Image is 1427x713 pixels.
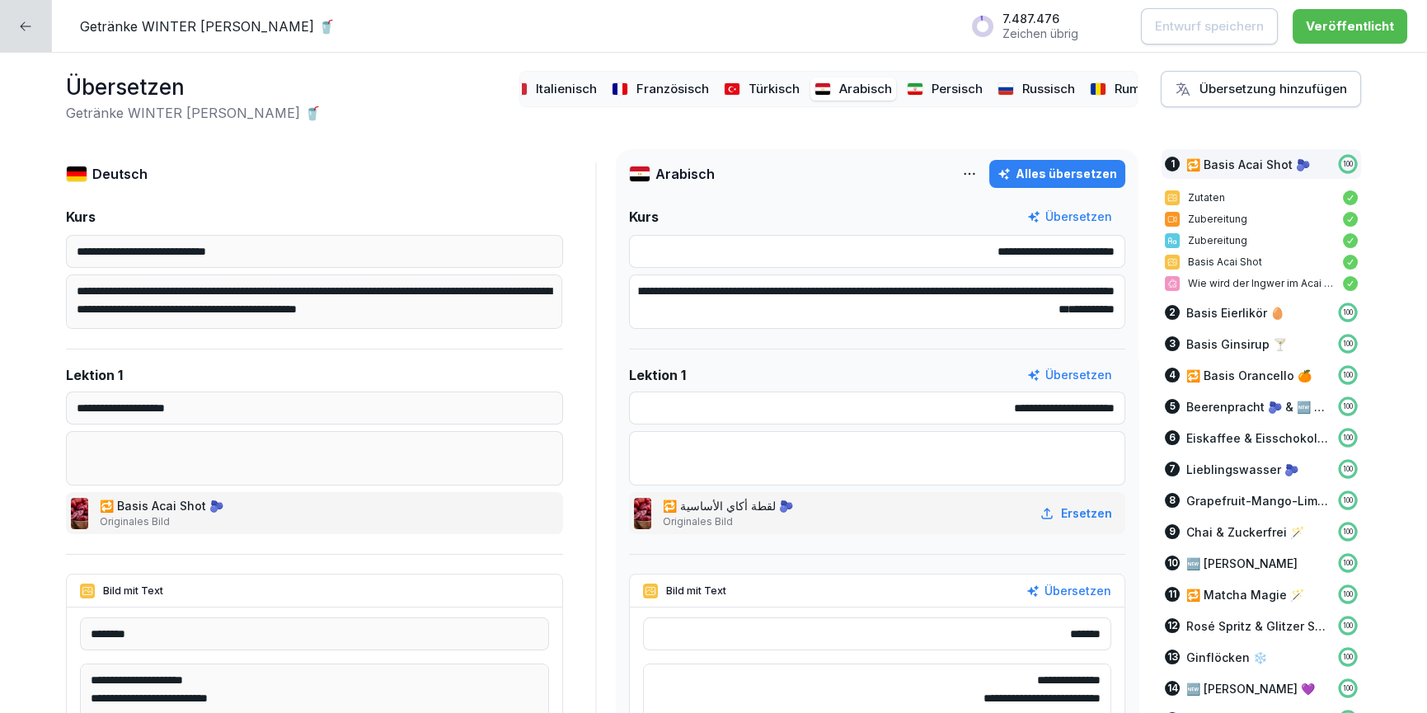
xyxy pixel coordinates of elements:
img: ru.svg [997,82,1015,96]
p: Zubereitung [1188,233,1335,248]
p: Bild mit Text [666,584,726,598]
p: Ersetzen [1061,504,1112,522]
p: 100 [1343,558,1353,568]
button: Übersetzung hinzufügen [1161,71,1361,107]
p: 🔁 Matcha Magie 🪄 [1186,586,1304,603]
p: Zutaten [1188,190,1335,205]
p: 100 [1343,307,1353,317]
button: Alles übersetzen [989,160,1125,188]
div: Alles übersetzen [997,165,1117,183]
p: 🆕 [PERSON_NAME] 💜 [1186,680,1315,697]
p: Russisch [1022,80,1075,99]
div: 4 [1165,368,1180,382]
p: Persisch [932,80,983,99]
p: 🔁 Basis Acai Shot 🫐 [100,497,227,514]
p: 100 [1343,159,1353,169]
img: cluqqcp9p00003b6zch85h5sg.jpg [634,498,651,529]
button: Übersetzen [1027,208,1112,226]
button: 7.487.476Zeichen übrig [963,5,1126,47]
p: Kurs [629,207,659,227]
div: 11 [1165,587,1180,602]
p: 7.487.476 [1002,12,1078,26]
img: eg.svg [814,82,832,96]
img: de.svg [66,166,87,182]
button: Entwurf speichern [1141,8,1278,45]
p: Basis Ginsirup 🍸 [1186,335,1287,353]
p: Eiskaffee & Eisschokolade 🧊☕️ [1186,429,1330,447]
p: Italienisch [536,80,597,99]
p: Zubereitung [1188,212,1335,227]
div: 13 [1165,650,1180,664]
h1: Übersetzen [66,71,321,103]
button: Übersetzen [1026,582,1111,600]
img: eg.svg [629,166,650,182]
p: Rosé Spritz & Glitzer Spritz & Sarti Spritz✨ [1186,617,1330,635]
div: 5 [1165,399,1180,414]
img: tr.svg [724,82,741,96]
p: Französisch [636,80,709,99]
img: ro.svg [1090,82,1107,96]
p: Chai & Zuckerfrei 🪄 [1186,523,1304,541]
div: 1 [1165,157,1180,171]
div: 3 [1165,336,1180,351]
p: Basis Eierlikör 🥚 [1186,304,1284,321]
p: Zeichen übrig [1002,26,1078,41]
p: Kurs [66,207,96,227]
div: 8 [1165,493,1180,508]
img: ir.svg [907,82,924,96]
p: 100 [1343,495,1353,505]
div: Veröffentlicht [1306,17,1394,35]
div: 7 [1165,462,1180,476]
p: 100 [1343,401,1353,411]
p: Wie wird der Ingwer im Acai Shot verarbeitet? [1188,276,1335,291]
p: 100 [1343,621,1353,631]
p: Bild mit Text [103,584,163,598]
p: 100 [1343,527,1353,537]
p: Grapefruit-Mango-Limo & 🆕 Yuzu-Limo🥤 [1186,492,1330,509]
p: 100 [1343,683,1353,693]
p: Arabisch [839,80,892,99]
div: 2 [1165,305,1180,320]
p: 100 [1343,339,1353,349]
p: Deutsch [92,164,148,184]
p: Ginflöcken ❄️ [1186,649,1267,666]
div: 14 [1165,681,1180,696]
p: Basis Acai Shot [1188,255,1335,270]
p: Getränke WINTER [PERSON_NAME] 🥤 [80,16,335,36]
p: Originales Bild [100,514,227,529]
div: 6 [1165,430,1180,445]
p: Beerenpracht 🫐 & 🆕 Grashüpfer [1186,398,1330,415]
p: Rumänisch [1115,80,1181,99]
p: Lieblingswasser 🫐 [1186,461,1298,478]
img: cluqqcp9p00003b6zch85h5sg.jpg [71,498,88,529]
p: 100 [1343,652,1353,662]
p: 🔁 لقطة أكاي الأساسية 🫐 [663,497,796,514]
img: fr.svg [612,82,629,96]
p: 🆕 [PERSON_NAME] [1186,555,1298,572]
button: Übersetzen [1027,366,1112,384]
p: Türkisch [749,80,800,99]
div: 10 [1165,556,1180,570]
p: 100 [1343,464,1353,474]
p: Originales Bild [663,514,796,529]
div: 12 [1165,618,1180,633]
div: Übersetzung hinzufügen [1175,80,1347,98]
button: Veröffentlicht [1293,9,1407,44]
h2: Getränke WINTER [PERSON_NAME] 🥤 [66,103,321,123]
p: 🔁 Basis Orancello 🍊 [1186,367,1312,384]
p: Lektion 1 [629,365,686,385]
p: Lektion 1 [66,365,123,385]
p: 100 [1343,370,1353,380]
p: Arabisch [655,164,715,184]
p: Entwurf speichern [1155,17,1264,35]
div: 9 [1165,524,1180,539]
p: 🔁 Basis Acai Shot 🫐 [1186,156,1310,173]
p: 100 [1343,433,1353,443]
p: 100 [1343,589,1353,599]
